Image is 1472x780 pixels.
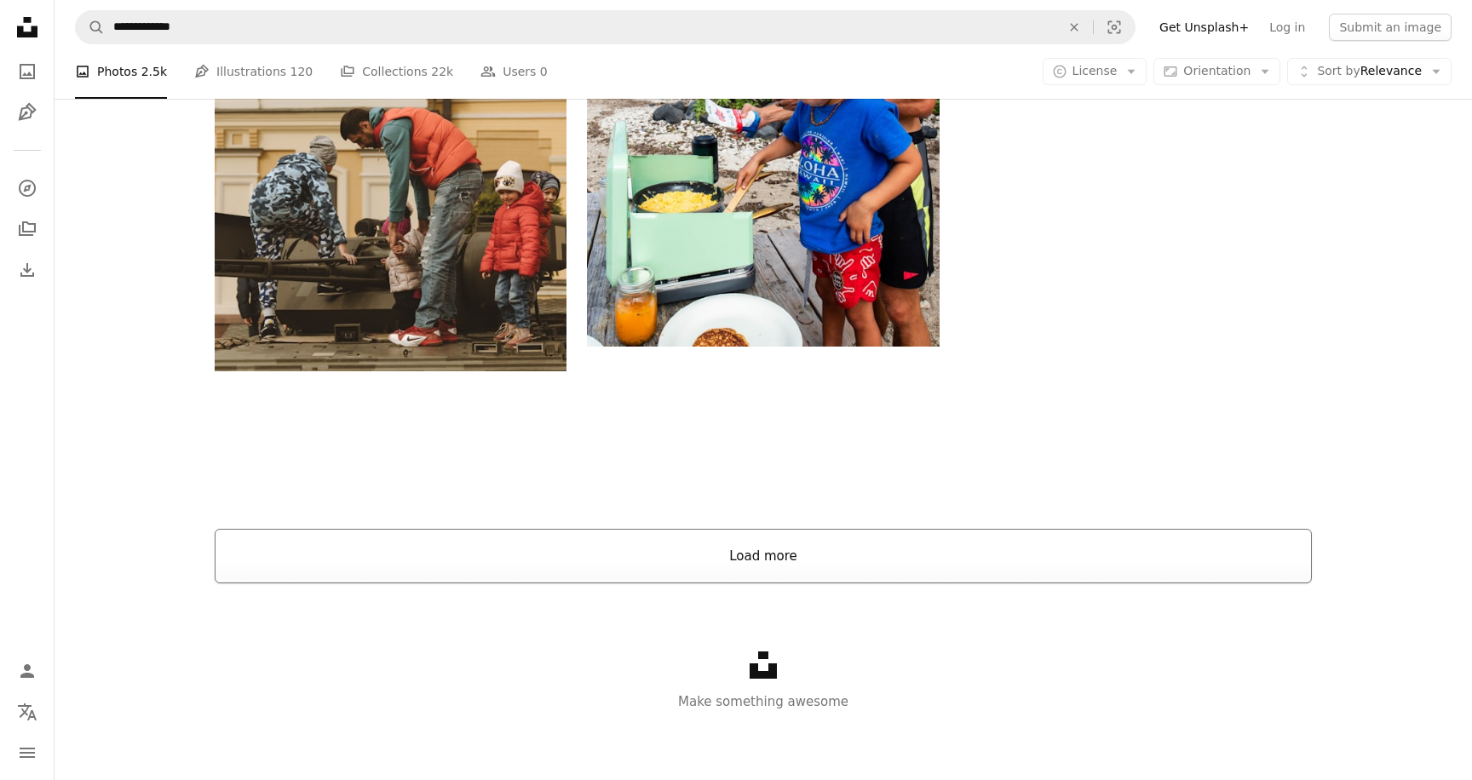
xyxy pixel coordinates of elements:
button: Sort byRelevance [1287,58,1452,85]
a: a group of people standing on top of a car [215,100,566,115]
a: Get Unsplash+ [1149,14,1259,41]
button: Clear [1055,11,1093,43]
span: License [1072,64,1118,77]
a: Home — Unsplash [10,10,44,48]
a: Illustrations [10,95,44,129]
a: Photos [10,54,44,89]
p: Make something awesome [55,691,1472,712]
a: Explore [10,171,44,205]
form: Find visuals sitewide [75,10,1136,44]
a: Collections [10,212,44,246]
button: License [1043,58,1147,85]
span: 120 [290,62,313,81]
span: Sort by [1317,64,1360,77]
a: Log in [1259,14,1315,41]
button: Search Unsplash [76,11,105,43]
a: Users 0 [480,44,548,99]
span: 0 [540,62,548,81]
a: Illustrations 120 [194,44,313,99]
button: Orientation [1153,58,1280,85]
span: 22k [431,62,453,81]
button: Visual search [1094,11,1135,43]
a: Log in / Sign up [10,654,44,688]
button: Menu [10,736,44,770]
button: Submit an image [1329,14,1452,41]
a: Download History [10,253,44,287]
span: Relevance [1317,63,1422,80]
a: Collections 22k [340,44,453,99]
button: Language [10,695,44,729]
button: Load more [215,529,1312,583]
span: Orientation [1183,64,1251,77]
